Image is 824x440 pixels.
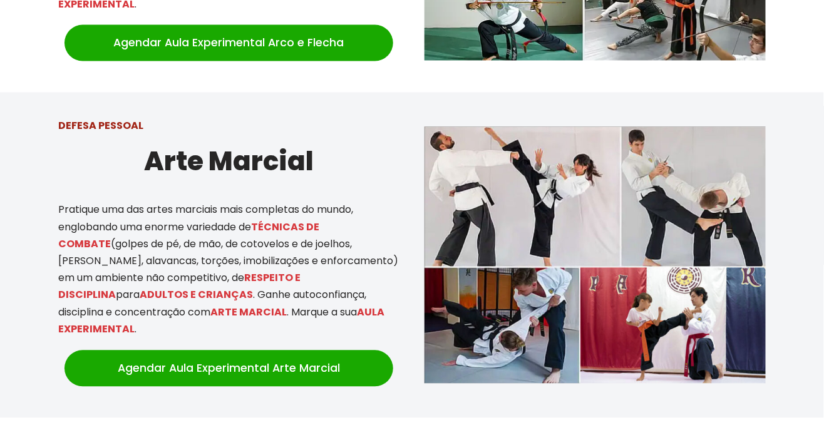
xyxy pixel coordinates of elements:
mark: ADULTOS E CRIANÇAS [140,288,253,302]
h2: Arte Marcial [58,141,399,183]
mark: ARTE MARCIAL [210,305,287,320]
mark: AULA EXPERIMENTAL [58,305,384,337]
a: Agendar Aula Experimental Arte Marcial [64,350,393,387]
a: Agendar Aula Experimental Arco e Flecha [64,25,393,61]
mark: TÉCNICAS DE COMBATE [58,220,319,252]
strong: DEFESA PESSOAL [58,119,143,133]
p: Pratique uma das artes marciais mais completas do mundo, englobando uma enorme variedade de (golp... [58,202,399,338]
